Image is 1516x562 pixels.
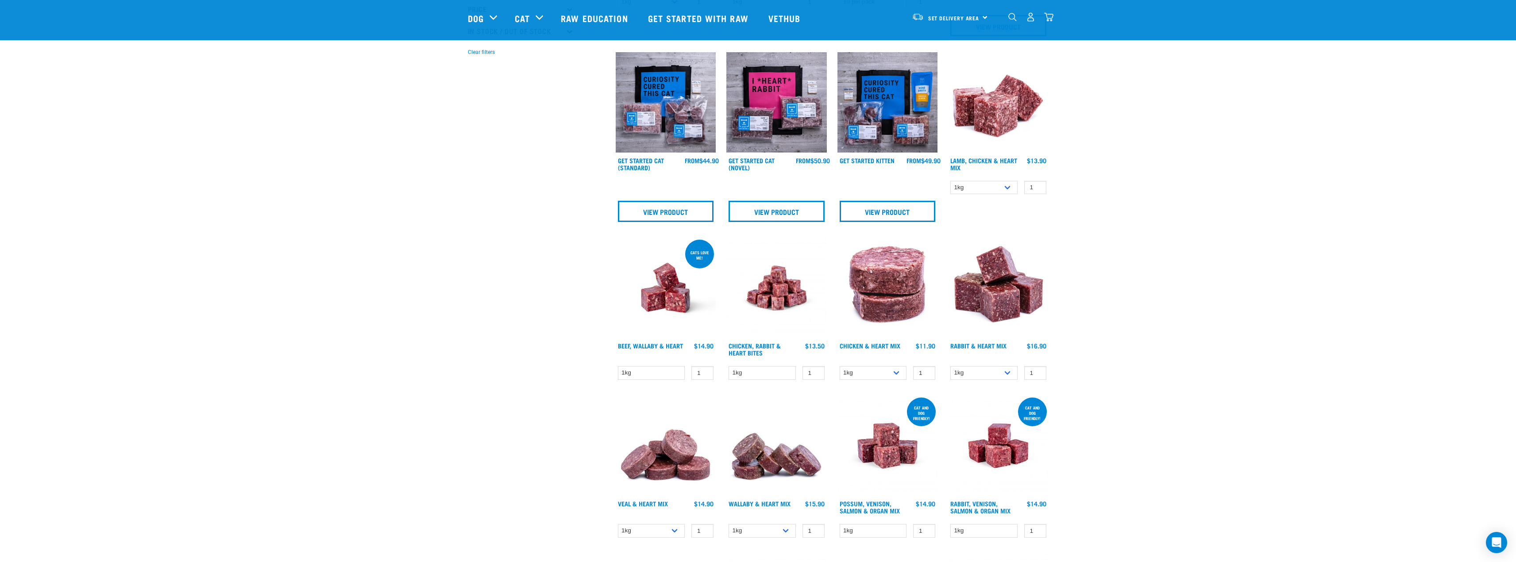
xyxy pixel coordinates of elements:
[837,52,938,153] img: NSP Kitten Update
[837,238,938,338] img: Chicken and Heart Medallions
[950,344,1007,347] a: Rabbit & Heart Mix
[726,396,827,496] img: 1093 Wallaby Heart Medallions 01
[1486,532,1507,553] div: Open Intercom Messenger
[1024,524,1046,538] input: 1
[618,344,683,347] a: Beef, Wallaby & Heart
[840,201,936,222] a: View Product
[916,342,935,349] div: $11.90
[805,500,825,507] div: $15.90
[948,238,1049,338] img: 1087 Rabbit Heart Cubes 01
[796,157,830,164] div: $50.90
[805,342,825,349] div: $13.50
[685,246,714,264] div: Cats love me!
[616,52,716,153] img: Assortment Of Raw Essential Products For Cats Including, Blue And Black Tote Bag With "Curiosity ...
[948,396,1049,496] img: Rabbit Venison Salmon Organ 1688
[907,401,936,425] div: cat and dog friendly!
[1026,12,1035,22] img: user.png
[802,524,825,538] input: 1
[1027,342,1046,349] div: $16.90
[840,344,900,347] a: Chicken & Heart Mix
[1024,366,1046,380] input: 1
[950,159,1017,169] a: Lamb, Chicken & Heart Mix
[694,500,714,507] div: $14.90
[1027,157,1046,164] div: $13.90
[912,13,924,21] img: van-moving.png
[928,16,980,19] span: Set Delivery Area
[1024,181,1046,195] input: 1
[840,159,895,162] a: Get Started Kitten
[840,502,900,512] a: Possum, Venison, Salmon & Organ Mix
[913,524,935,538] input: 1
[1008,13,1017,21] img: home-icon-1@2x.png
[616,238,716,338] img: Raw Essentials 2024 July2572 Beef Wallaby Heart
[552,0,639,36] a: Raw Education
[616,396,716,496] img: 1152 Veal Heart Medallions 01
[729,159,775,169] a: Get Started Cat (Novel)
[907,159,921,162] span: FROM
[950,502,1011,512] a: Rabbit, Venison, Salmon & Organ Mix
[694,342,714,349] div: $14.90
[729,201,825,222] a: View Product
[1027,500,1046,507] div: $14.90
[916,500,935,507] div: $14.90
[618,502,668,505] a: Veal & Heart Mix
[802,366,825,380] input: 1
[618,159,664,169] a: Get Started Cat (Standard)
[760,0,812,36] a: Vethub
[468,48,495,56] button: Clear filters
[468,11,484,25] a: Dog
[691,524,714,538] input: 1
[726,52,827,153] img: Assortment Of Raw Essential Products For Cats Including, Pink And Black Tote Bag With "I *Heart* ...
[729,344,781,354] a: Chicken, Rabbit & Heart Bites
[1044,12,1053,22] img: home-icon@2x.png
[691,366,714,380] input: 1
[639,0,760,36] a: Get started with Raw
[726,238,827,338] img: Chicken Rabbit Heart 1609
[948,52,1049,153] img: 1124 Lamb Chicken Heart Mix 01
[618,201,714,222] a: View Product
[913,366,935,380] input: 1
[907,157,941,164] div: $49.90
[796,159,810,162] span: FROM
[837,396,938,496] img: Possum Venison Salmon Organ 1626
[685,157,719,164] div: $44.90
[729,502,791,505] a: Wallaby & Heart Mix
[1018,401,1047,425] div: Cat and dog friendly!
[685,159,699,162] span: FROM
[515,11,530,25] a: Cat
